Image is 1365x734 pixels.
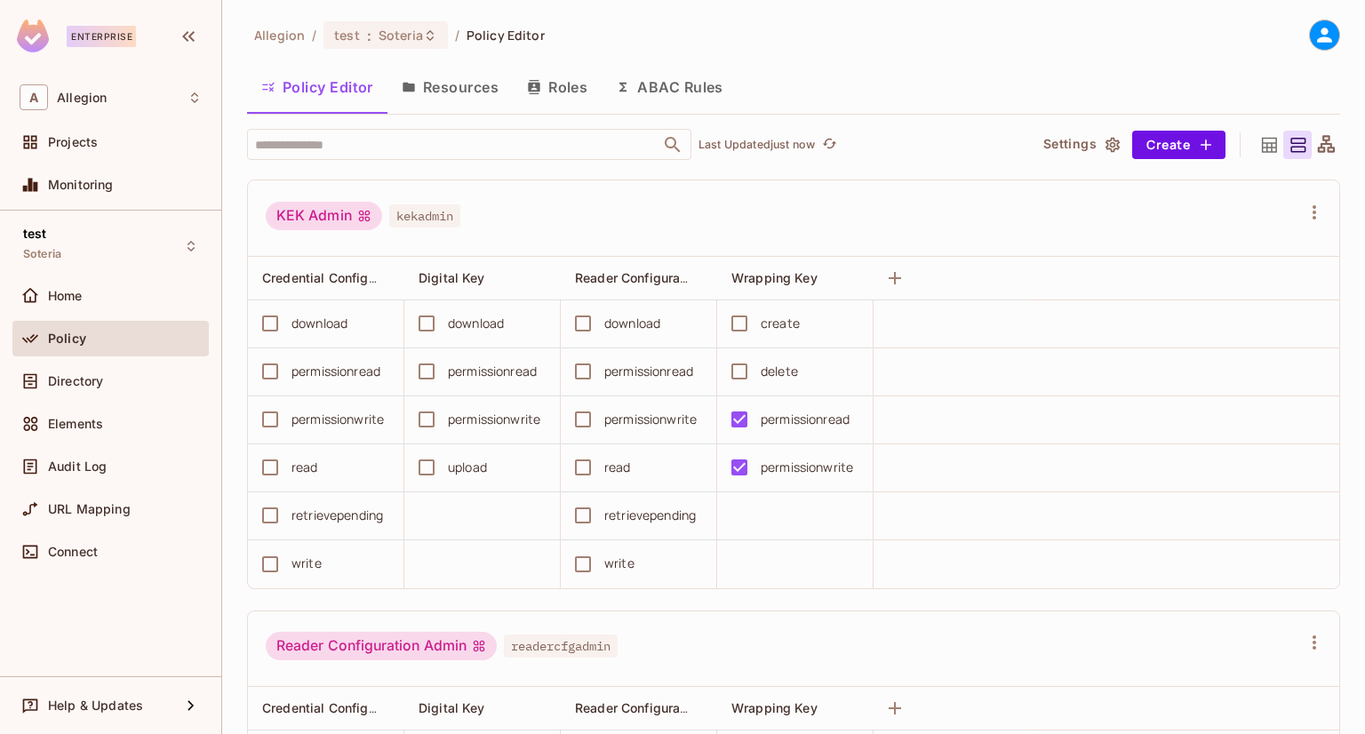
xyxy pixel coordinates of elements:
[761,362,798,381] div: delete
[48,178,114,192] span: Monitoring
[23,227,47,241] span: test
[48,417,103,431] span: Elements
[604,314,660,333] div: download
[604,554,635,573] div: write
[1132,131,1225,159] button: Create
[254,27,305,44] span: the active workspace
[262,269,411,286] span: Credential Configuration
[1036,131,1125,159] button: Settings
[513,65,602,109] button: Roles
[448,362,537,381] div: permissionread
[455,27,459,44] li: /
[48,289,83,303] span: Home
[389,204,460,227] span: kekadmin
[604,458,631,477] div: read
[731,270,818,285] span: Wrapping Key
[761,314,800,333] div: create
[604,506,696,525] div: retrievepending
[602,65,738,109] button: ABAC Rules
[448,410,540,429] div: permissionwrite
[48,331,86,346] span: Policy
[57,91,107,105] span: Workspace: Allegion
[698,138,815,152] p: Last Updated just now
[387,65,513,109] button: Resources
[504,634,618,658] span: readercfgadmin
[761,410,850,429] div: permissionread
[822,136,837,154] span: refresh
[262,699,411,716] span: Credential Configuration
[48,459,107,474] span: Audit Log
[448,458,487,477] div: upload
[419,270,485,285] span: Digital Key
[815,134,840,156] span: Click to refresh data
[23,247,61,261] span: Soteria
[48,135,98,149] span: Projects
[17,20,49,52] img: SReyMgAAAABJRU5ErkJggg==
[312,27,316,44] li: /
[67,26,136,47] div: Enterprise
[266,632,497,660] div: Reader Configuration Admin
[575,699,703,716] span: Reader Configuration
[604,362,693,381] div: permissionread
[334,27,360,44] span: test
[20,84,48,110] span: A
[575,269,703,286] span: Reader Configuration
[467,27,545,44] span: Policy Editor
[48,698,143,713] span: Help & Updates
[291,458,318,477] div: read
[604,410,697,429] div: permissionwrite
[48,374,103,388] span: Directory
[448,314,504,333] div: download
[818,134,840,156] button: refresh
[48,502,131,516] span: URL Mapping
[731,700,818,715] span: Wrapping Key
[291,554,322,573] div: write
[291,506,383,525] div: retrievepending
[291,314,347,333] div: download
[366,28,372,43] span: :
[247,65,387,109] button: Policy Editor
[266,202,382,230] div: KEK Admin
[48,545,98,559] span: Connect
[291,410,384,429] div: permissionwrite
[660,132,685,157] button: Open
[761,458,853,477] div: permissionwrite
[379,27,423,44] span: Soteria
[291,362,380,381] div: permissionread
[419,700,485,715] span: Digital Key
